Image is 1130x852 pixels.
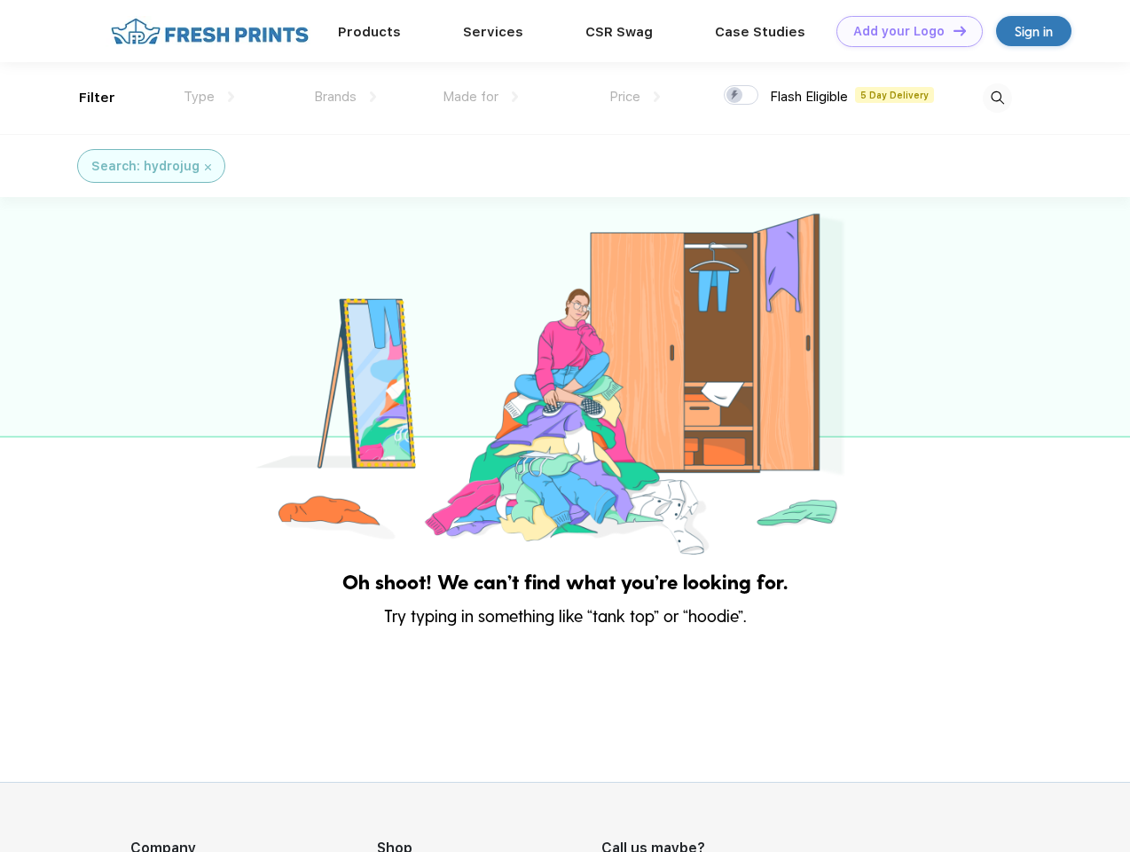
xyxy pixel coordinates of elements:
[853,24,945,39] div: Add your Logo
[512,91,518,102] img: dropdown.png
[79,88,115,108] div: Filter
[338,24,401,40] a: Products
[205,164,211,170] img: filter_cancel.svg
[983,83,1012,113] img: desktop_search.svg
[91,157,200,176] div: Search: hydrojug
[106,16,314,47] img: fo%20logo%202.webp
[443,89,498,105] span: Made for
[228,91,234,102] img: dropdown.png
[654,91,660,102] img: dropdown.png
[370,91,376,102] img: dropdown.png
[996,16,1071,46] a: Sign in
[314,89,357,105] span: Brands
[184,89,215,105] span: Type
[770,89,848,105] span: Flash Eligible
[953,26,966,35] img: DT
[1015,21,1053,42] div: Sign in
[609,89,640,105] span: Price
[855,87,934,103] span: 5 Day Delivery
